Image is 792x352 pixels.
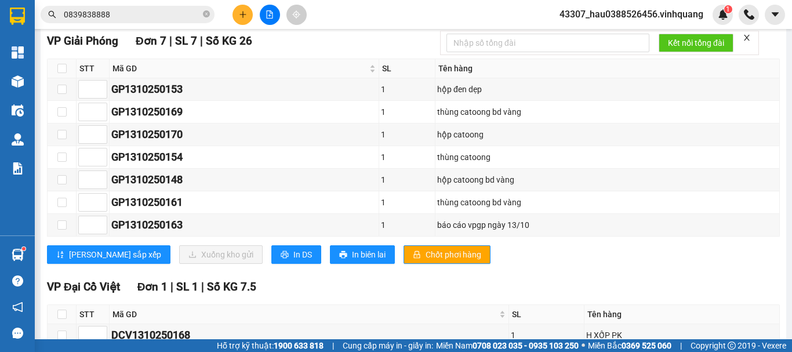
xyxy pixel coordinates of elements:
span: aim [292,10,300,19]
span: In biên lai [352,248,386,261]
img: warehouse-icon [12,249,24,261]
img: logo [14,18,69,72]
div: báo cáo vpgp ngày 13/10 [437,219,778,231]
span: SL 1 [176,280,198,293]
div: GP1310250169 [111,104,377,120]
span: caret-down [770,9,780,20]
div: GP1310250161 [111,194,377,211]
span: close-circle [203,10,210,17]
img: icon-new-feature [718,9,728,20]
span: close-circle [203,9,210,20]
div: 1 [381,106,433,118]
div: hộp catoong bd vàng [437,173,778,186]
span: printer [339,251,347,260]
div: 1 [381,219,433,231]
span: file-add [266,10,274,19]
span: sort-ascending [56,251,64,260]
button: downloadXuống kho gửi [179,245,263,264]
span: plus [239,10,247,19]
img: warehouse-icon [12,104,24,117]
strong: 0369 525 060 [622,341,671,350]
button: file-add [260,5,280,25]
div: thùng catoong bd vàng [437,106,778,118]
td: GP1310250154 [110,146,379,169]
span: close [743,34,751,42]
img: dashboard-icon [12,46,24,59]
div: GP1310250154 [111,149,377,165]
button: aim [286,5,307,25]
span: | [170,280,173,293]
div: 1 [381,173,433,186]
th: Tên hàng [435,59,780,78]
span: printer [281,251,289,260]
span: Website [124,61,151,70]
span: Miền Bắc [588,339,671,352]
input: Nhập số tổng đài [446,34,649,52]
div: GP1310250153 [111,81,377,97]
span: notification [12,302,23,313]
span: Mã GD [112,62,367,75]
span: Kết nối tổng đài [668,37,724,49]
span: Số KG 7.5 [207,280,256,293]
strong: CÔNG TY TNHH VĨNH QUANG [97,20,255,32]
span: Số KG 26 [206,34,252,48]
button: Kết nối tổng đài [659,34,733,52]
span: Miền Nam [436,339,579,352]
img: phone-icon [744,9,754,20]
span: 1 [726,5,730,13]
div: 1 [381,128,433,141]
td: GP1310250169 [110,101,379,124]
span: ⚪️ [582,343,585,348]
sup: 1 [724,5,732,13]
button: caret-down [765,5,785,25]
div: GP1310250170 [111,126,377,143]
img: solution-icon [12,162,24,175]
span: search [48,10,56,19]
td: DCV1310250168 [110,324,509,347]
div: thùng catoong bd vàng [437,196,778,209]
th: Tên hàng [584,305,780,324]
div: 1 [381,151,433,164]
div: GP1310250163 [111,217,377,233]
div: 1 [511,329,582,342]
span: Cung cấp máy in - giấy in: [343,339,433,352]
button: sort-ascending[PERSON_NAME] sắp xếp [47,245,170,264]
span: message [12,328,23,339]
span: | [332,339,334,352]
strong: Hotline : 0889 23 23 23 [138,49,213,57]
div: 1 [381,196,433,209]
span: Đơn 1 [137,280,168,293]
span: VP Giải Phóng [47,34,118,48]
span: | [200,34,203,48]
span: Mã GD [112,308,497,321]
span: | [169,34,172,48]
td: GP1310250153 [110,78,379,101]
button: lockChốt phơi hàng [404,245,491,264]
td: GP1310250161 [110,191,379,214]
td: GP1310250163 [110,214,379,237]
strong: : [DOMAIN_NAME] [124,60,227,71]
button: printerIn DS [271,245,321,264]
th: STT [77,305,110,324]
th: SL [379,59,435,78]
span: Hỗ trợ kỹ thuật: [217,339,324,352]
td: GP1310250170 [110,124,379,146]
div: hộp đen dẹp [437,83,778,96]
th: STT [77,59,110,78]
div: 1 [381,83,433,96]
div: thùng catoong [437,151,778,164]
span: Đơn 7 [136,34,166,48]
span: lock [413,251,421,260]
span: question-circle [12,275,23,286]
span: | [680,339,682,352]
img: logo-vxr [10,8,25,25]
img: warehouse-icon [12,133,24,146]
input: Tìm tên, số ĐT hoặc mã đơn [64,8,201,21]
div: DCV1310250168 [111,327,507,343]
strong: 0708 023 035 - 0935 103 250 [473,341,579,350]
button: plus [232,5,253,25]
span: SL 7 [175,34,197,48]
img: warehouse-icon [12,75,24,88]
span: VP Đại Cồ Việt [47,280,120,293]
span: [PERSON_NAME] sắp xếp [69,248,161,261]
